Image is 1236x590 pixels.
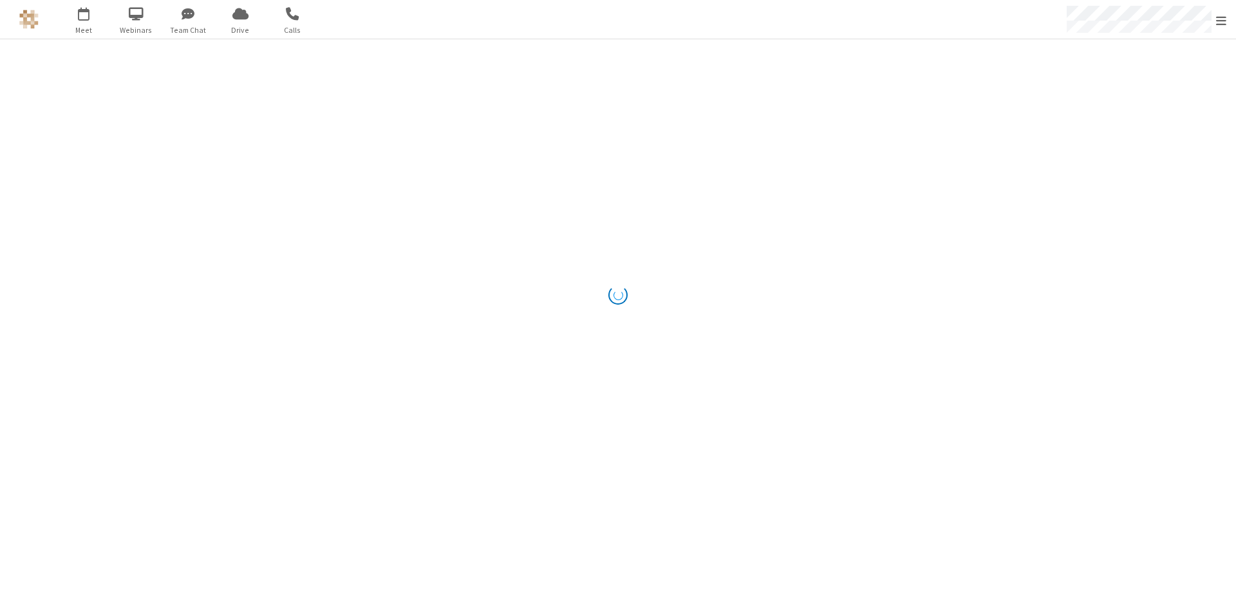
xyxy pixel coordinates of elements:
[216,24,265,36] span: Drive
[112,24,160,36] span: Webinars
[19,10,39,29] img: QA Selenium DO NOT DELETE OR CHANGE
[268,24,317,36] span: Calls
[164,24,212,36] span: Team Chat
[60,24,108,36] span: Meet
